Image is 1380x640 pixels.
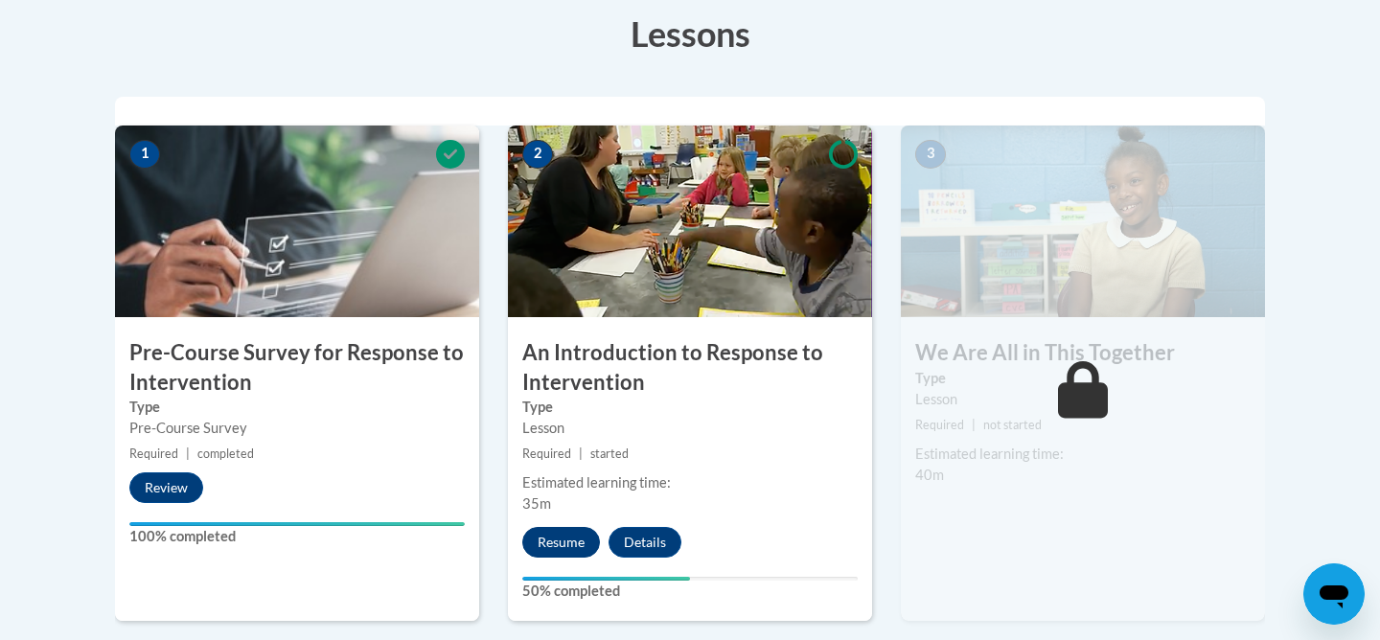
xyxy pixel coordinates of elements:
[522,527,600,558] button: Resume
[522,397,858,418] label: Type
[579,446,583,461] span: |
[915,389,1251,410] div: Lesson
[508,126,872,317] img: Course Image
[1303,563,1365,625] iframe: Button to launch messaging window
[129,446,178,461] span: Required
[915,140,946,169] span: 3
[522,140,553,169] span: 2
[522,446,571,461] span: Required
[197,446,254,461] span: completed
[522,472,858,493] div: Estimated learning time:
[915,418,964,432] span: Required
[522,581,858,602] label: 50% completed
[129,140,160,169] span: 1
[129,418,465,439] div: Pre-Course Survey
[522,577,690,581] div: Your progress
[508,338,872,398] h3: An Introduction to Response to Intervention
[115,338,479,398] h3: Pre-Course Survey for Response to Intervention
[915,467,944,483] span: 40m
[115,10,1265,57] h3: Lessons
[522,418,858,439] div: Lesson
[129,397,465,418] label: Type
[115,126,479,317] img: Course Image
[590,446,629,461] span: started
[129,522,465,526] div: Your progress
[915,368,1251,389] label: Type
[901,338,1265,368] h3: We Are All in This Together
[129,526,465,547] label: 100% completed
[901,126,1265,317] img: Course Image
[983,418,1042,432] span: not started
[972,418,976,432] span: |
[129,472,203,503] button: Review
[522,495,551,512] span: 35m
[186,446,190,461] span: |
[915,444,1251,465] div: Estimated learning time:
[609,527,681,558] button: Details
